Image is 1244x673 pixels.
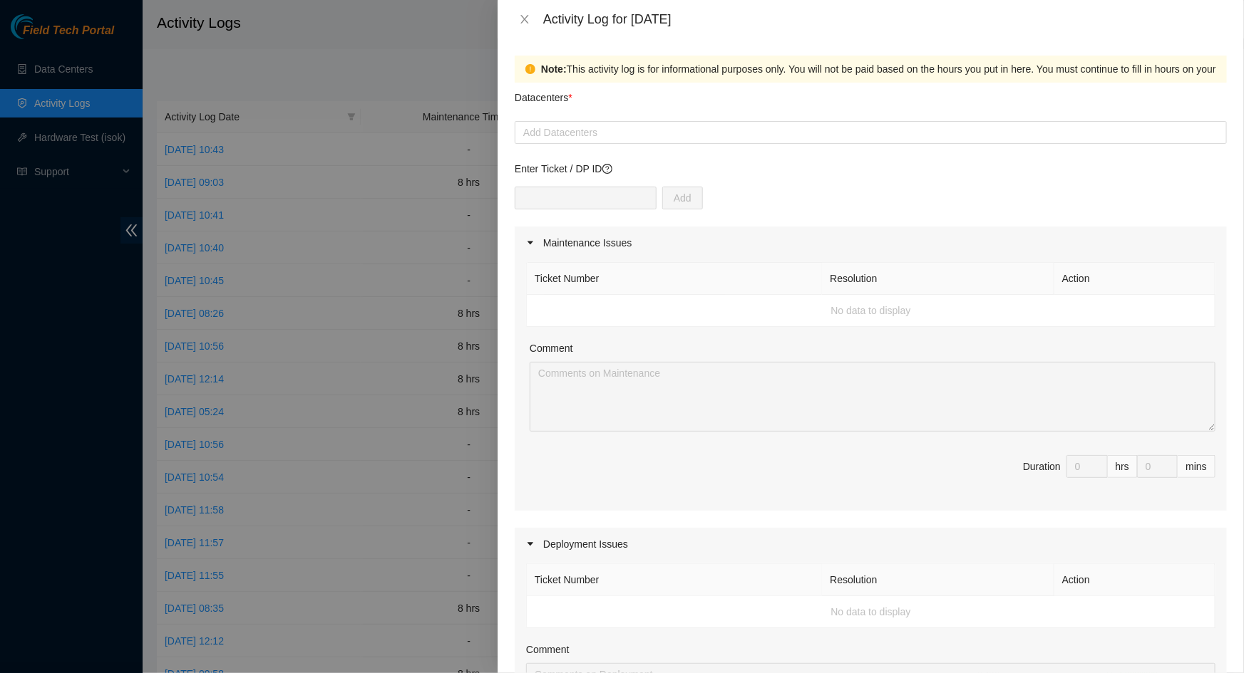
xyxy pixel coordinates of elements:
th: Resolution [822,263,1054,295]
div: Deployment Issues [515,528,1227,560]
label: Comment [530,340,573,356]
th: Ticket Number [527,263,822,295]
span: close [519,14,530,25]
th: Action [1054,263,1215,295]
label: Comment [526,642,570,657]
th: Action [1054,564,1215,596]
td: No data to display [527,596,1215,628]
p: Enter Ticket / DP ID [515,161,1227,177]
th: Ticket Number [527,564,822,596]
td: No data to display [527,295,1215,327]
strong: Note: [541,61,567,77]
p: Datacenters [515,83,572,105]
div: hrs [1108,455,1138,478]
span: caret-right [526,540,535,548]
th: Resolution [822,564,1054,596]
div: Duration [1023,459,1061,474]
span: question-circle [602,164,612,174]
div: Maintenance Issues [515,226,1227,259]
button: Add [662,187,703,209]
div: Activity Log for [DATE] [543,11,1227,27]
button: Close [515,13,535,26]
div: mins [1178,455,1215,478]
textarea: Comment [530,362,1215,432]
span: exclamation-circle [525,64,535,74]
span: caret-right [526,239,535,247]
